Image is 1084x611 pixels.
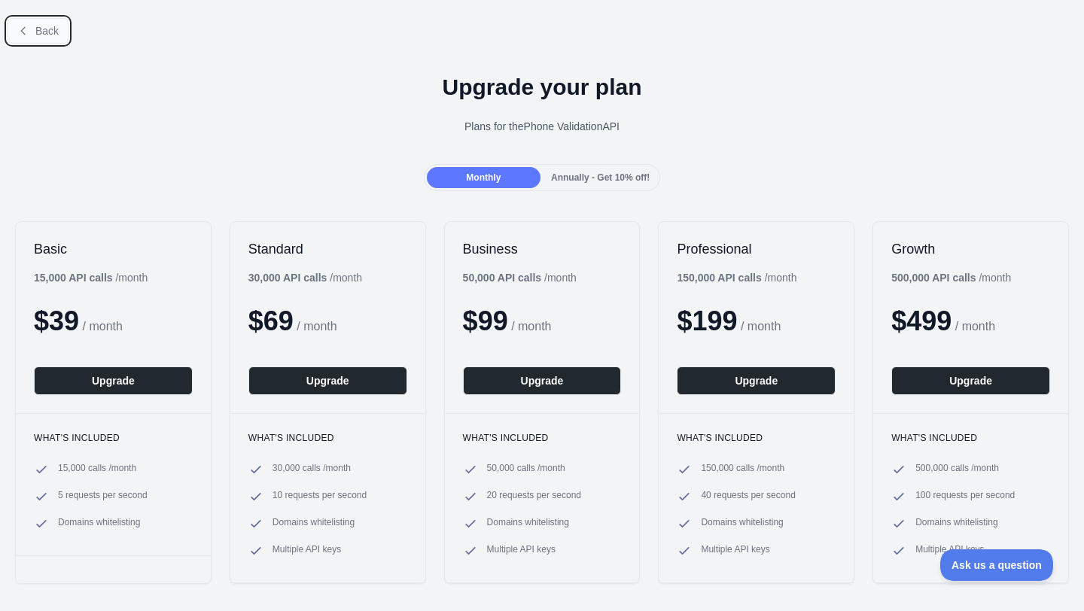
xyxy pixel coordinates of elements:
div: / month [677,270,796,285]
b: 150,000 API calls [677,272,761,284]
b: 50,000 API calls [463,272,542,284]
span: $ 99 [463,305,508,336]
h2: Business [463,240,622,258]
h2: Growth [891,240,1050,258]
h2: Standard [248,240,407,258]
b: 500,000 API calls [891,272,976,284]
span: $ 499 [891,305,952,336]
div: / month [463,270,577,285]
div: / month [891,270,1011,285]
h2: Professional [677,240,836,258]
span: $ 199 [677,305,737,336]
iframe: Toggle Customer Support [940,549,1054,581]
